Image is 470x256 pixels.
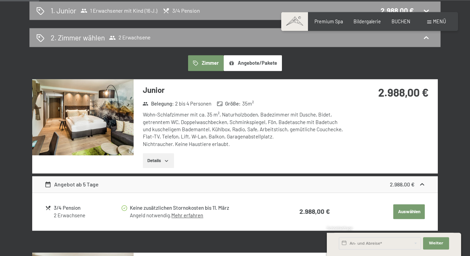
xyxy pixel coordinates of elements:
strong: Größe : [217,100,241,107]
strong: Belegung : [143,100,174,107]
span: 2 bis 4 Personen [175,100,211,107]
div: Angebot ab 5 Tage [45,180,99,188]
img: mss_renderimg.php [32,79,134,155]
div: Wohn-Schlafzimmer mit ca. 35 m², Naturholzboden, Badezimmer mit Dusche, Bidet, getrenntem WC, Dop... [143,111,347,147]
button: Weiter [423,237,449,249]
a: Premium Spa [314,19,343,24]
button: Zimmer [188,55,224,71]
div: 2 Erwachsene [54,212,121,219]
span: 1 Erwachsener mit Kind (16 J.) [81,7,157,14]
div: 2.988,00 € [381,5,414,15]
strong: 2.988,00 € [390,181,415,187]
strong: 2.988,00 € [378,86,429,99]
span: Menü [433,19,446,24]
h2: 1. Junior [51,5,76,15]
button: Auswählen [393,204,425,219]
div: Angebot ab 5 Tage2.988,00 € [32,176,438,193]
button: Angebote/Pakete [224,55,282,71]
div: 3/4 Pension [54,204,121,212]
strong: 2.988,00 € [299,207,330,215]
button: Details [143,153,174,168]
div: Angeld notwendig. [130,212,272,219]
span: 2 Erwachsene [109,34,150,41]
h3: Junior [143,85,347,95]
a: Bildergalerie [354,19,381,24]
a: BUCHEN [392,19,410,24]
span: 35 m² [242,100,254,107]
a: Mehr erfahren [171,212,203,218]
div: Keine zusätzlichen Stornokosten bis 11. März [130,204,272,212]
h2: 2. Zimmer wählen [51,33,105,42]
span: Weiter [429,241,443,246]
span: 3/4 Pension [163,7,200,14]
span: Schnellanfrage [327,226,352,230]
